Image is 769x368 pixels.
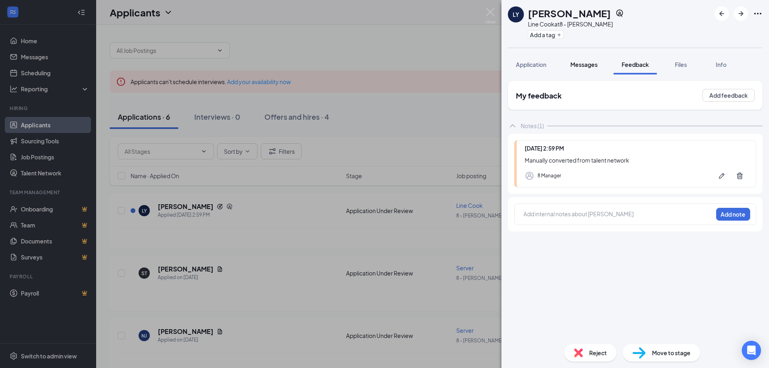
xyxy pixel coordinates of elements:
[589,348,607,357] span: Reject
[513,10,519,18] div: LY
[616,9,624,17] svg: SourcingTools
[716,61,727,68] span: Info
[525,156,748,165] div: Manually converted from talent network
[516,61,546,68] span: Application
[742,341,761,360] div: Open Intercom Messenger
[734,6,748,21] button: ArrowRight
[718,172,726,180] svg: Pen
[753,9,763,18] svg: Ellipses
[715,6,729,21] button: ArrowLeftNew
[717,9,727,18] svg: ArrowLeftNew
[703,89,755,102] button: Add feedback
[525,171,534,181] svg: Profile
[570,61,598,68] span: Messages
[652,348,690,357] span: Move to stage
[622,61,649,68] span: Feedback
[736,9,746,18] svg: ArrowRight
[528,30,564,39] button: PlusAdd a tag
[714,168,730,184] button: Pen
[732,168,748,184] button: Trash
[675,61,687,68] span: Files
[557,32,562,37] svg: Plus
[525,145,564,152] span: [DATE] 2:59 PM
[516,90,562,101] h2: My feedback
[537,172,561,180] div: 8 Manager
[716,208,750,221] button: Add note
[521,122,544,130] div: Notes (1)
[528,6,611,20] h1: [PERSON_NAME]
[528,20,624,28] div: Line Cook at 8 - [PERSON_NAME]
[736,172,744,180] svg: Trash
[508,121,517,131] svg: ChevronUp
